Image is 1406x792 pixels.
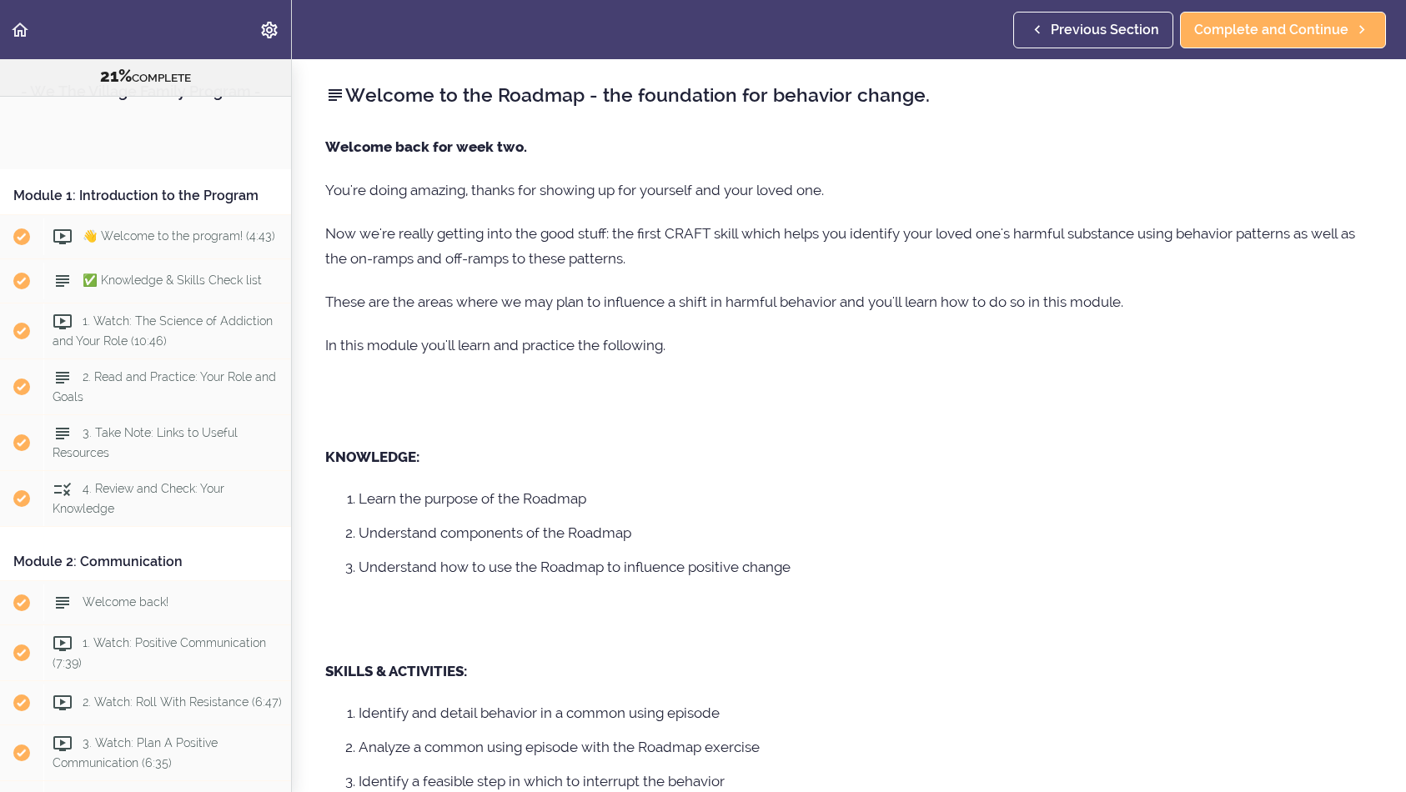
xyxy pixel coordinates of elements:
span: Identify a feasible step in which to interrupt the behavior [359,773,725,789]
span: ✅ Knowledge & Skills Check list [83,273,262,287]
div: COMPLETE [21,66,270,88]
p: You're doing amazing, thanks for showing up for yourself and your loved one. [325,178,1373,203]
span: 2. Watch: Roll With Resistance (6:47) [83,695,282,709]
h2: Welcome to the Roadmap - the foundation for behavior change. [325,81,1373,109]
span: 1. Watch: The Science of Addiction and Your Role (10:46) [53,314,273,347]
a: Previous Section [1013,12,1173,48]
span: 4. Review and Check: Your Knowledge [53,482,224,514]
span: Analyze a common using episode with the Roadmap exercise [359,739,760,755]
span: 3. Watch: Plan A Positive Communication (6:35) [53,736,218,769]
span: Understand components of the Roadmap [359,524,631,541]
span: Understand how to use the Roadmap to influence positive change [359,559,791,575]
span: Welcome back! [83,595,168,609]
span: 👋 Welcome to the program! (4:43) [83,229,275,243]
p: Now we're really getting into the good stuff: the first CRAFT skill which helps you identify your... [325,221,1373,271]
span: Learn the purpose of the Roadmap [359,490,586,507]
svg: Back to course curriculum [10,20,30,40]
p: These are the areas where we may plan to influence a shift in harmful behavior and you'll learn h... [325,289,1373,314]
p: In this module you'll learn and practice the following. [325,333,1373,358]
span: Complete and Continue [1194,20,1348,40]
span: Previous Section [1051,20,1159,40]
strong: KNOWLEDGE: [325,449,419,465]
span: 2. Read and Practice: Your Role and Goals [53,370,276,403]
svg: Settings Menu [259,20,279,40]
a: Complete and Continue [1180,12,1386,48]
span: 1. Watch: Positive Communication (7:39) [53,636,266,669]
strong: SKILLS & ACTIVITIES: [325,663,467,679]
span: Identify and detail behavior in a common using episode [359,704,720,721]
span: 3. Take Note: Links to Useful Resources [53,426,238,459]
strong: Welcome back for week two. [325,138,527,155]
span: 21% [100,66,132,86]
